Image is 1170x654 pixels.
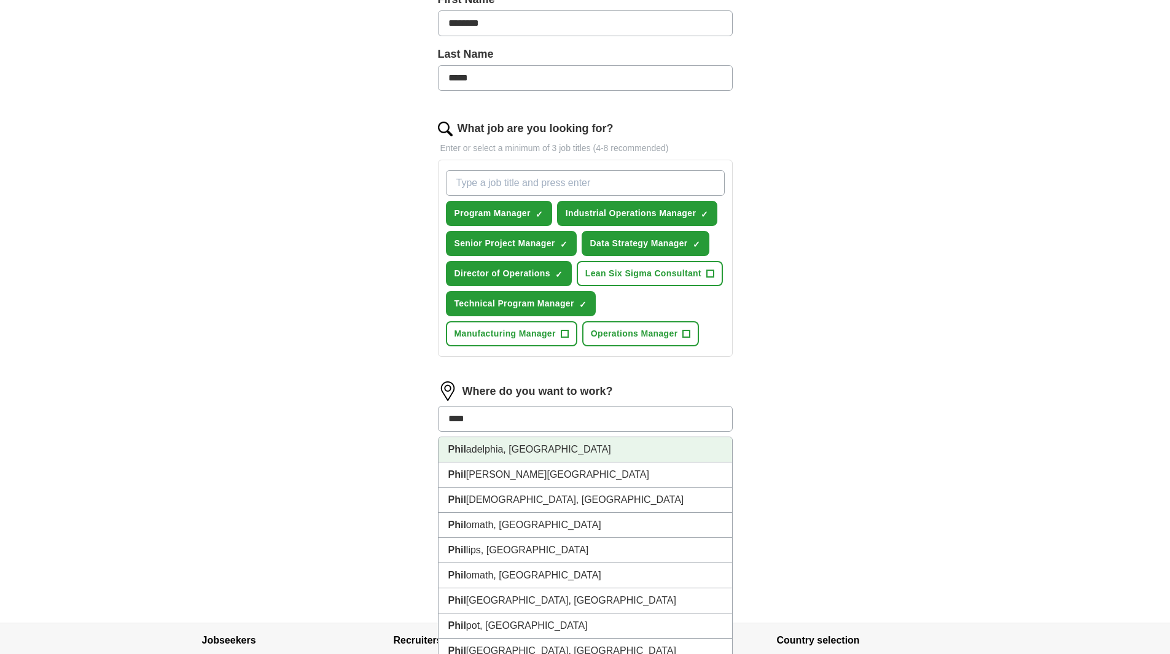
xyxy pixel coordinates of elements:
span: Technical Program Manager [454,297,574,310]
li: [PERSON_NAME][GEOGRAPHIC_DATA] [439,462,732,488]
span: Operations Manager [591,327,678,340]
li: [DEMOGRAPHIC_DATA], [GEOGRAPHIC_DATA] [439,488,732,513]
button: Lean Six Sigma Consultant [577,261,723,286]
strong: Phil [448,444,466,454]
label: Last Name [438,46,733,63]
span: ✓ [560,239,567,249]
strong: Phil [448,469,466,480]
label: What job are you looking for? [458,120,614,137]
label: Where do you want to work? [462,383,613,400]
span: ✓ [701,209,708,219]
strong: Phil [448,520,466,530]
strong: Phil [448,570,466,580]
button: Program Manager✓ [446,201,552,226]
span: Senior Project Manager [454,237,555,250]
span: Director of Operations [454,267,550,280]
img: search.png [438,122,453,136]
span: ✓ [579,300,587,309]
li: pot, [GEOGRAPHIC_DATA] [439,613,732,639]
span: Data Strategy Manager [590,237,688,250]
span: Lean Six Sigma Consultant [585,267,701,280]
img: location.png [438,381,458,401]
span: ✓ [555,270,563,279]
li: omath, [GEOGRAPHIC_DATA] [439,563,732,588]
button: Operations Manager [582,321,700,346]
button: Industrial Operations Manager✓ [557,201,717,226]
li: adelphia, [GEOGRAPHIC_DATA] [439,437,732,462]
span: Program Manager [454,207,531,220]
button: Manufacturing Manager [446,321,577,346]
span: Manufacturing Manager [454,327,556,340]
span: ✓ [693,239,700,249]
button: Technical Program Manager✓ [446,291,596,316]
li: [GEOGRAPHIC_DATA], [GEOGRAPHIC_DATA] [439,588,732,613]
span: Industrial Operations Manager [566,207,696,220]
li: lips, [GEOGRAPHIC_DATA] [439,538,732,563]
strong: Phil [448,595,466,605]
strong: Phil [448,494,466,505]
p: Enter or select a minimum of 3 job titles (4-8 recommended) [438,142,733,155]
strong: Phil [448,545,466,555]
strong: Phil [448,620,466,631]
li: omath, [GEOGRAPHIC_DATA] [439,513,732,538]
button: Director of Operations✓ [446,261,572,286]
span: ✓ [536,209,543,219]
button: Data Strategy Manager✓ [582,231,709,256]
input: Type a job title and press enter [446,170,725,196]
button: Senior Project Manager✓ [446,231,577,256]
